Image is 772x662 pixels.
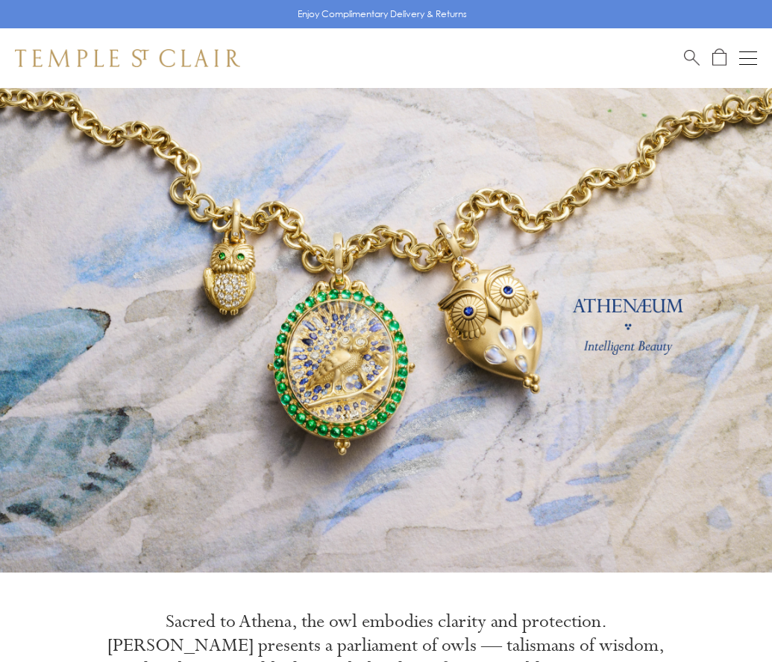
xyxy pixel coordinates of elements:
img: Temple St. Clair [15,49,240,67]
a: Open Shopping Bag [712,48,727,67]
button: Open navigation [739,49,757,67]
a: Search [684,48,700,67]
p: Enjoy Complimentary Delivery & Returns [298,7,467,22]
